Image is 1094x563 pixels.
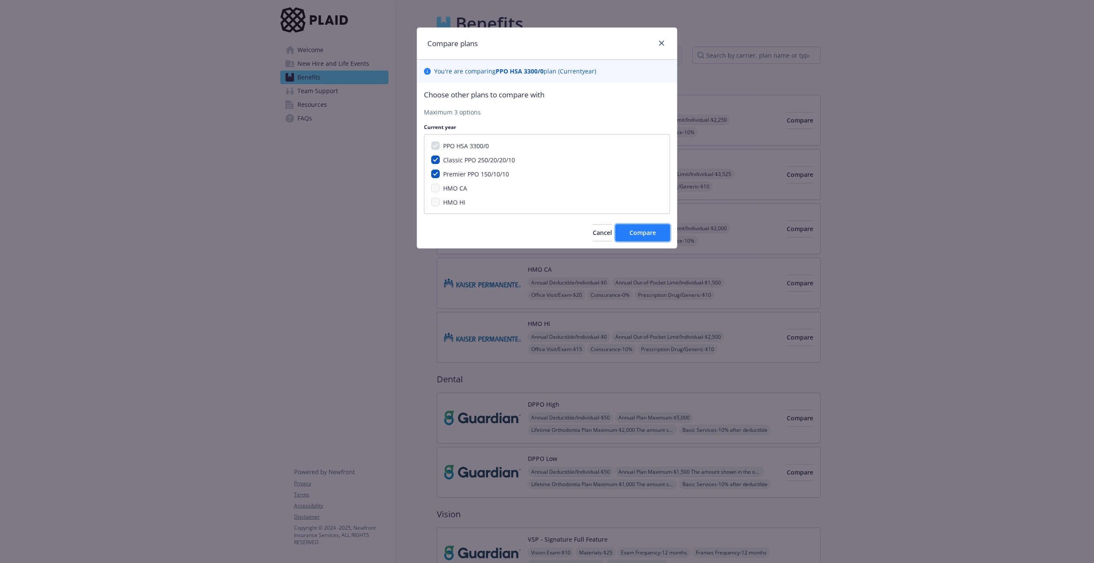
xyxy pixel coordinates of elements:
[629,229,656,237] span: Compare
[424,108,670,117] p: Maximum 3 options
[424,123,670,131] p: Current year
[424,89,670,100] p: Choose other plans to compare with
[443,184,467,192] span: HMO CA
[443,142,489,150] span: PPO HSA 3300/0
[443,198,465,206] span: HMO HI
[443,170,509,178] span: Premier PPO 150/10/10
[656,38,667,48] a: close
[434,67,596,76] p: You ' re are comparing plan ( Current year)
[593,224,612,241] button: Cancel
[443,156,515,164] span: Classic PPO 250/20/20/10
[427,38,478,49] h1: Compare plans
[593,229,612,237] span: Cancel
[496,67,544,75] b: PPO HSA 3300/0
[615,224,670,241] button: Compare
